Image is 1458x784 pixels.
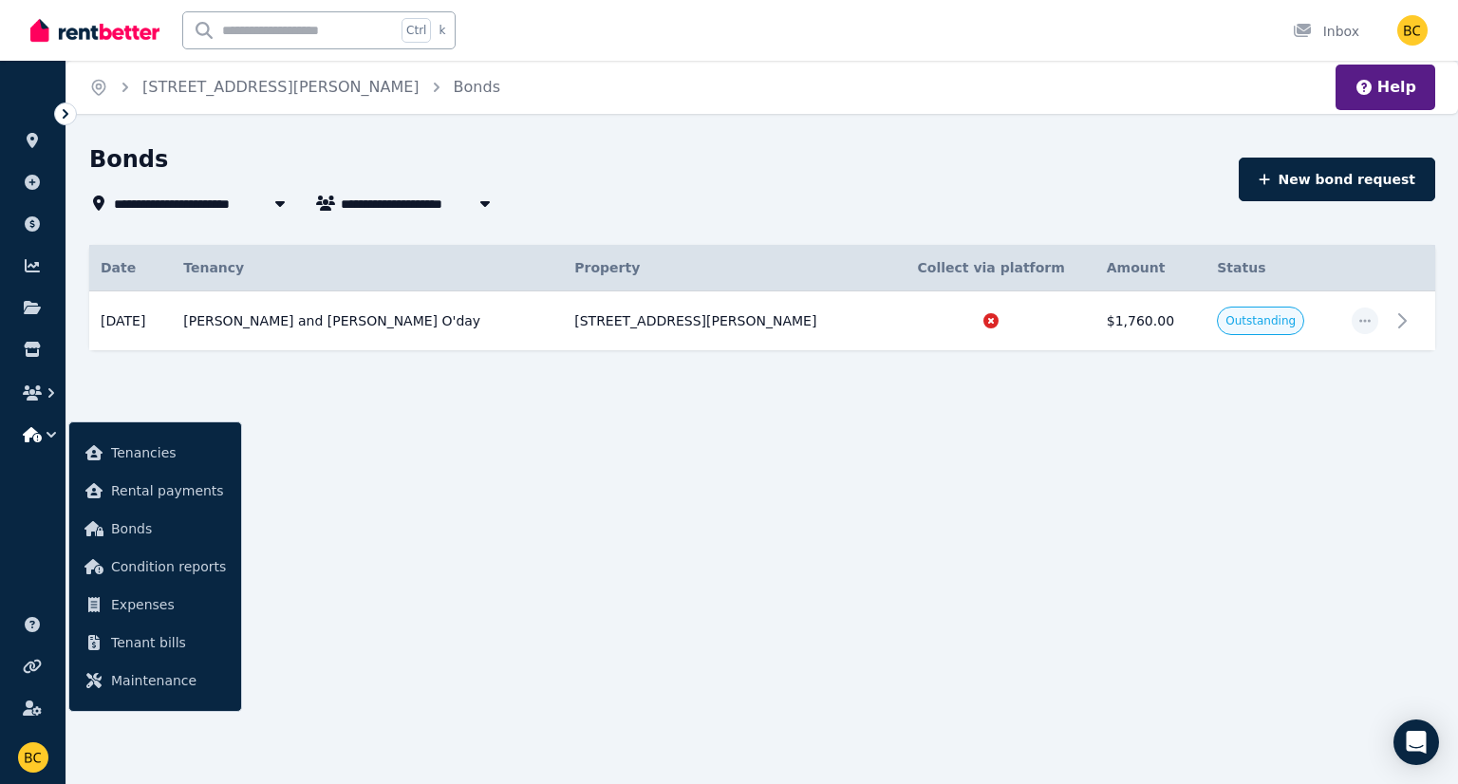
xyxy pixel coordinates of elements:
img: Bryce Clarke [1397,15,1428,46]
span: Tenant bills [111,631,226,654]
th: Status [1206,245,1340,291]
a: Condition reports [77,548,234,586]
a: Expenses [77,586,234,624]
a: Tenancies [77,434,234,472]
span: k [439,23,445,38]
img: RentBetter [30,16,159,45]
th: Property [563,245,887,291]
a: Rental payments [77,472,234,510]
span: Bonds [111,517,226,540]
a: [STREET_ADDRESS][PERSON_NAME] [142,78,420,96]
a: Tenant bills [77,624,234,662]
td: $1,760.00 [1095,291,1206,351]
span: Bonds [454,76,500,99]
td: [PERSON_NAME] and [PERSON_NAME] O'day [172,291,563,351]
th: Collect via platform [888,245,1095,291]
td: [STREET_ADDRESS][PERSON_NAME] [563,291,887,351]
span: Outstanding [1225,313,1296,328]
th: Amount [1095,245,1206,291]
img: Bryce Clarke [18,742,48,773]
span: [DATE] [101,311,145,330]
th: Tenancy [172,245,563,291]
button: New bond request [1239,158,1435,201]
span: Ctrl [402,18,431,43]
div: Open Intercom Messenger [1393,719,1439,765]
span: Date [101,258,136,277]
div: Inbox [1293,22,1359,41]
h1: Bonds [89,144,168,175]
button: Help [1355,76,1416,99]
a: Bonds [77,510,234,548]
span: Condition reports [111,555,226,578]
span: Expenses [111,593,226,616]
span: Tenancies [111,441,226,464]
span: Rental payments [111,479,226,502]
a: Maintenance [77,662,234,700]
nav: Breadcrumb [66,61,523,114]
span: Maintenance [111,669,226,692]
